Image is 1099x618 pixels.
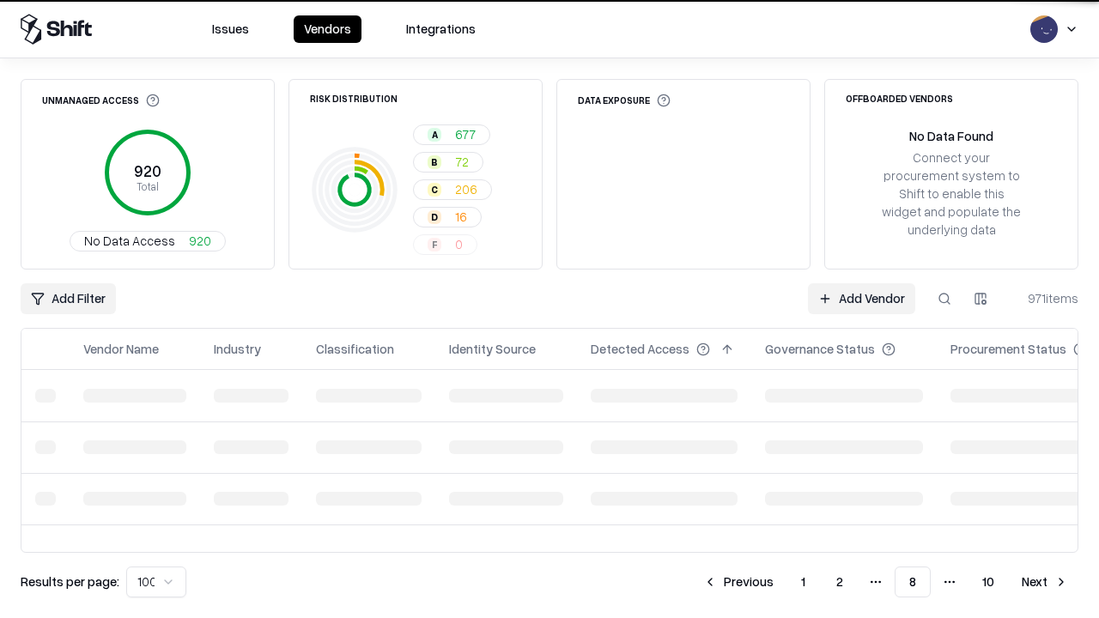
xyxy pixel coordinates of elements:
[202,15,259,43] button: Issues
[21,573,119,591] p: Results per page:
[693,566,1078,597] nav: pagination
[591,340,689,358] div: Detected Access
[83,340,159,358] div: Vendor Name
[693,566,784,597] button: Previous
[428,210,441,224] div: D
[84,232,175,250] span: No Data Access
[808,283,915,314] a: Add Vendor
[895,566,931,597] button: 8
[413,152,483,173] button: B72
[413,179,492,200] button: C206
[428,183,441,197] div: C
[134,161,161,180] tspan: 920
[1010,289,1078,307] div: 971 items
[413,207,482,227] button: D16
[294,15,361,43] button: Vendors
[846,94,953,103] div: Offboarded Vendors
[316,340,394,358] div: Classification
[455,125,476,143] span: 677
[455,208,467,226] span: 16
[21,283,116,314] button: Add Filter
[455,180,477,198] span: 206
[787,566,819,597] button: 1
[578,94,671,107] div: Data Exposure
[455,153,469,171] span: 72
[396,15,486,43] button: Integrations
[428,155,441,169] div: B
[968,566,1008,597] button: 10
[413,124,490,145] button: A677
[189,232,211,250] span: 920
[765,340,875,358] div: Governance Status
[823,566,857,597] button: 2
[214,340,261,358] div: Industry
[449,340,536,358] div: Identity Source
[42,94,160,107] div: Unmanaged Access
[1011,566,1078,597] button: Next
[880,148,1023,239] div: Connect your procurement system to Shift to enable this widget and populate the underlying data
[137,179,159,193] tspan: Total
[70,231,226,251] button: No Data Access920
[950,340,1066,358] div: Procurement Status
[310,94,398,103] div: Risk Distribution
[909,127,993,145] div: No Data Found
[428,128,441,142] div: A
